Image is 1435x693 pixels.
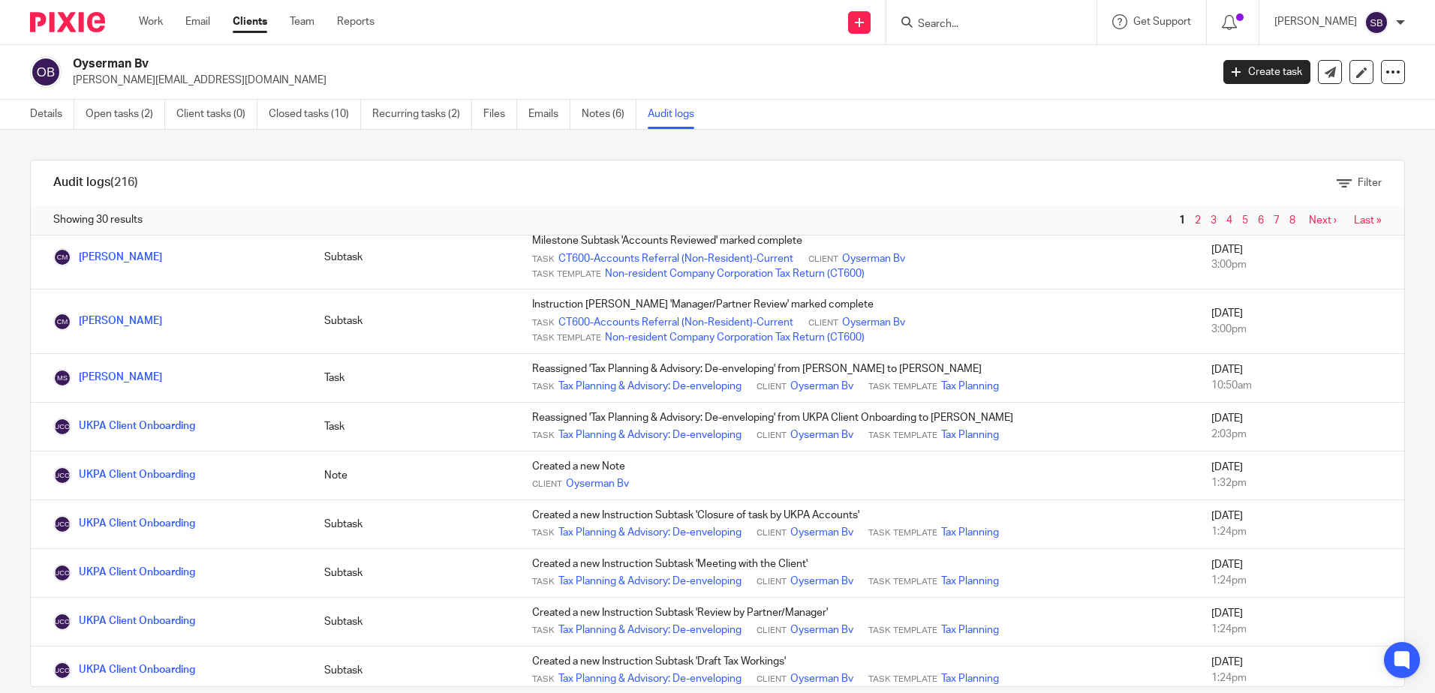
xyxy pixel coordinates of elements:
[1196,451,1404,499] td: [DATE]
[309,402,517,451] td: Task
[1309,215,1337,226] a: Next ›
[309,548,517,597] td: Subtask
[868,673,937,685] span: Task Template
[1358,178,1382,188] span: Filter
[1196,289,1404,353] td: [DATE]
[53,518,195,529] a: UKPA Client Onboarding
[290,14,314,29] a: Team
[842,251,905,266] a: Oyserman Bv
[532,381,555,393] span: Task
[53,613,71,631] img: UKPA Client Onboarding
[1289,215,1295,226] a: 8
[558,622,742,637] a: Tax Planning & Advisory: De-enveloping
[1226,215,1232,226] a: 4
[1211,524,1389,539] div: 1:24pm
[86,100,165,129] a: Open tasks (2)
[517,499,1196,548] td: Created a new Instruction Subtask 'Closure of task by UKPA Accounts'
[842,315,905,330] a: Oyserman Bv
[53,421,195,431] a: UKPA Client Onboarding
[532,673,555,685] span: Task
[1274,14,1357,29] p: [PERSON_NAME]
[605,330,865,345] a: Non-resident Company Corporation Tax Return (CT600)
[337,14,375,29] a: Reports
[1196,548,1404,597] td: [DATE]
[309,499,517,548] td: Subtask
[1211,322,1389,337] div: 3:00pm
[517,548,1196,597] td: Created a new Instruction Subtask 'Meeting with the Client'
[1211,622,1389,637] div: 1:24pm
[941,427,999,442] a: Tax Planning
[309,226,517,289] td: Subtask
[1211,378,1389,393] div: 10:50am
[757,576,787,588] span: Client
[53,567,195,577] a: UKPA Client Onboarding
[532,317,555,329] span: Task
[176,100,257,129] a: Client tasks (0)
[53,418,71,436] img: UKPA Client Onboarding
[53,316,162,326] a: [PERSON_NAME]
[558,379,742,394] a: Tax Planning & Advisory: De-enveloping
[309,597,517,646] td: Subtask
[1211,257,1389,272] div: 3:00pm
[868,430,937,442] span: Task Template
[1242,215,1248,226] a: 5
[53,616,195,626] a: UKPA Client Onboarding
[517,289,1196,353] td: Instruction [PERSON_NAME] 'Manager/Partner Review' marked complete
[941,379,999,394] a: Tax Planning
[30,100,74,129] a: Details
[1133,16,1191,27] span: Get Support
[53,466,71,484] img: UKPA Client Onboarding
[1196,499,1404,548] td: [DATE]
[233,14,267,29] a: Clients
[53,515,71,533] img: UKPA Client Onboarding
[1354,215,1382,226] a: Last »
[53,212,143,227] span: Showing 30 results
[1223,60,1310,84] a: Create task
[532,478,562,490] span: Client
[53,664,195,675] a: UKPA Client Onboarding
[757,527,787,539] span: Client
[916,18,1051,31] input: Search
[532,576,555,588] span: Task
[532,253,555,265] span: Task
[517,597,1196,646] td: Created a new Instruction Subtask 'Review by Partner/Manager'
[790,671,853,686] a: Oyserman Bv
[868,381,937,393] span: Task Template
[1258,215,1264,226] a: 6
[1196,402,1404,451] td: [DATE]
[790,622,853,637] a: Oyserman Bv
[532,625,555,637] span: Task
[868,625,937,637] span: Task Template
[1175,214,1382,226] nav: pager
[110,176,138,188] span: (216)
[53,175,138,190] h1: Audit logs
[532,430,555,442] span: Task
[517,353,1196,402] td: Reassigned 'Tax Planning & Advisory: De-enveloping' from [PERSON_NAME] to [PERSON_NAME]
[808,253,838,265] span: Client
[757,625,787,637] span: Client
[558,315,793,330] a: CT600-Accounts Referral (Non-Resident)-Current
[1211,475,1389,490] div: 1:32pm
[566,476,629,491] a: Oyserman Bv
[532,527,555,539] span: Task
[1196,353,1404,402] td: [DATE]
[269,100,361,129] a: Closed tasks (10)
[757,430,787,442] span: Client
[1175,211,1189,229] span: 1
[53,313,71,331] img: Christina Maharjan
[53,564,71,582] img: UKPA Client Onboarding
[532,268,601,280] span: Task Template
[53,661,71,679] img: UKPA Client Onboarding
[757,673,787,685] span: Client
[30,56,62,88] img: svg%3E
[139,14,163,29] a: Work
[1196,226,1404,289] td: [DATE]
[185,14,210,29] a: Email
[558,251,793,266] a: CT600-Accounts Referral (Non-Resident)-Current
[1195,215,1201,226] a: 2
[941,574,999,589] a: Tax Planning
[648,100,705,129] a: Audit logs
[53,252,162,262] a: [PERSON_NAME]
[73,56,975,72] h2: Oyserman Bv
[558,525,742,540] a: Tax Planning & Advisory: De-enveloping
